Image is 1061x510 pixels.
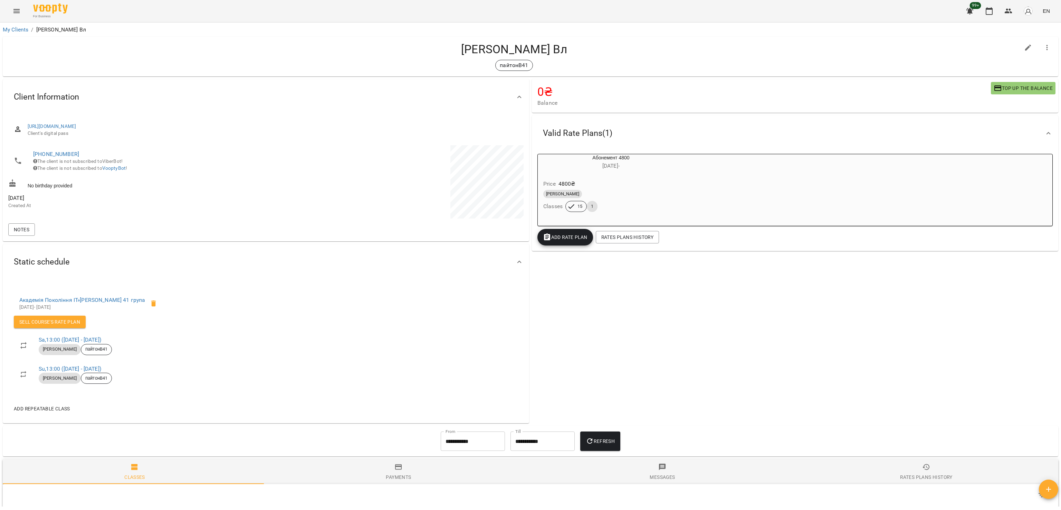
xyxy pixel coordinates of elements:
[1033,487,1050,503] button: Filter
[8,42,1020,56] h4: [PERSON_NAME] Вл
[991,82,1055,94] button: Top up the balance
[7,178,266,191] div: No birthday provided
[81,375,112,381] span: пайтонВ41
[36,26,86,34] p: [PERSON_NAME] Вл
[33,158,123,164] span: The client is not subscribed to ViberBot!
[31,26,33,34] li: /
[994,84,1053,92] span: Top up the balance
[33,3,68,13] img: Voopty Logo
[14,316,86,328] button: Sell Course's Rate plan
[558,180,575,188] p: 4800 ₴
[3,484,1058,506] div: Table Toolbar
[900,473,952,481] div: Rates Plans History
[19,304,145,311] p: [DATE] - [DATE]
[538,154,684,171] div: Абонемент 4800
[33,14,68,19] span: For Business
[601,233,653,241] span: Rates Plans History
[650,473,675,481] div: Messages
[573,203,586,210] span: 15
[28,130,518,137] span: Client's digital pass
[538,154,684,220] button: Абонемент 4800[DATE]- Price4800₴[PERSON_NAME]Classes151
[3,26,1058,34] nav: breadcrumb
[1023,6,1033,16] img: avatar_s.png
[587,203,598,210] span: 1
[3,244,529,280] div: Static schedule
[970,2,981,9] span: 99+
[81,373,112,384] div: пайтонВ41
[81,346,112,352] span: пайтонВ41
[543,179,556,189] h6: Price
[33,165,127,171] span: The client is not subscribed to !
[102,165,126,171] a: VooptyBot
[3,26,28,33] a: My Clients
[145,295,162,312] span: Delete the client from the group пайтонВ41 of the course Python Володимир 41 група?
[495,60,533,71] div: пайтонВ41
[543,191,582,197] span: [PERSON_NAME]
[81,344,112,355] div: пайтонВ41
[33,151,79,157] a: [PHONE_NUMBER]
[39,375,81,381] span: [PERSON_NAME]
[14,92,79,102] span: Client Information
[532,115,1058,151] div: Valid Rate Plans(1)
[28,123,76,129] a: [URL][DOMAIN_NAME]
[543,128,612,139] span: Valid Rate Plans ( 1 )
[543,233,587,241] span: Add Rate plan
[500,61,528,69] p: пайтонВ41
[14,257,70,267] span: Static schedule
[543,202,563,211] h6: Classes
[3,79,529,115] div: Client Information
[11,402,73,415] button: Add repeatable class
[580,432,620,451] button: Refresh
[602,163,620,169] span: [DATE] -
[39,336,101,343] a: Sa,13:00 ([DATE] - [DATE])
[39,365,101,372] a: Su,13:00 ([DATE] - [DATE])
[8,3,25,19] button: Menu
[19,318,80,326] span: Sell Course's Rate plan
[386,473,411,481] div: Payments
[537,229,593,245] button: Add Rate plan
[8,194,265,202] span: [DATE]
[8,223,35,236] button: Notes
[124,473,145,481] div: Classes
[19,297,145,303] a: Академія Покоління ІТ»[PERSON_NAME] 41 група
[537,99,991,107] span: Balance
[39,346,81,352] span: [PERSON_NAME]
[586,437,615,445] span: Refresh
[8,202,265,209] p: Created At
[14,225,29,234] span: Notes
[14,405,70,413] span: Add repeatable class
[537,85,991,99] h4: 0 ₴
[1040,4,1053,17] button: EN
[1043,7,1050,15] span: EN
[596,231,659,243] button: Rates Plans History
